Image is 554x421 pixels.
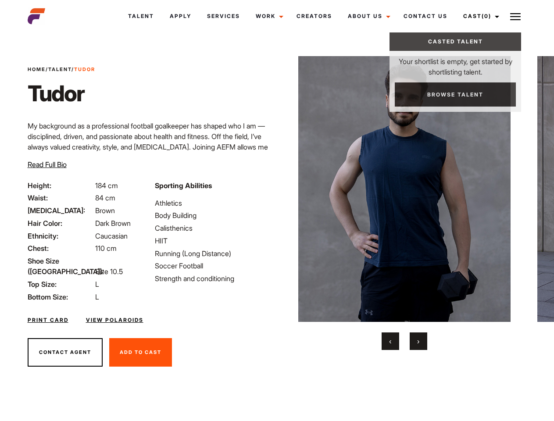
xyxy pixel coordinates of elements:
p: Your shortlist is empty, get started by shortlisting talent. [390,51,521,77]
span: 84 cm [95,193,115,202]
span: Next [417,337,419,346]
span: Bottom Size: [28,292,93,302]
h1: Tudor [28,80,95,107]
span: Previous [389,337,391,346]
span: Add To Cast [120,349,161,355]
button: Add To Cast [109,338,172,367]
span: 110 cm [95,244,117,253]
a: Work [248,4,289,28]
li: Body Building [155,210,272,221]
span: Size 10.5 [95,267,123,276]
span: Read Full Bio [28,160,67,169]
li: Athletics [155,198,272,208]
img: Burger icon [510,11,521,22]
strong: Sporting Abilities [155,181,212,190]
li: Running (Long Distance) [155,248,272,259]
button: Contact Agent [28,338,103,367]
li: Calisthenics [155,223,272,233]
span: Chest: [28,243,93,253]
a: Casted Talent [390,32,521,51]
a: Services [199,4,248,28]
span: / / [28,66,95,73]
a: Contact Us [396,4,455,28]
a: Talent [48,66,71,72]
span: Caucasian [95,232,128,240]
a: Apply [162,4,199,28]
span: Shoe Size ([GEOGRAPHIC_DATA]): [28,256,93,277]
li: Soccer Football [155,260,272,271]
span: Dark Brown [95,219,131,228]
span: Ethnicity: [28,231,93,241]
a: Print Card [28,316,68,324]
a: Creators [289,4,340,28]
img: cropped-aefm-brand-fav-22-square.png [28,7,45,25]
a: Home [28,66,46,72]
span: Brown [95,206,115,215]
a: Browse Talent [395,82,516,107]
span: Waist: [28,193,93,203]
span: Height: [28,180,93,191]
span: L [95,280,99,289]
span: [MEDICAL_DATA]: [28,205,93,216]
span: (0) [482,13,491,19]
a: Cast(0) [455,4,504,28]
a: About Us [340,4,396,28]
span: Hair Color: [28,218,93,228]
span: L [95,293,99,301]
a: View Polaroids [86,316,143,324]
a: Talent [120,4,162,28]
button: Read Full Bio [28,159,67,170]
p: My background as a professional football goalkeeper has shaped who I am — disciplined, driven, an... [28,121,272,173]
li: Strength and conditioning [155,273,272,284]
span: 184 cm [95,181,118,190]
span: Top Size: [28,279,93,289]
li: HIIT [155,235,272,246]
strong: Tudor [74,66,95,72]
